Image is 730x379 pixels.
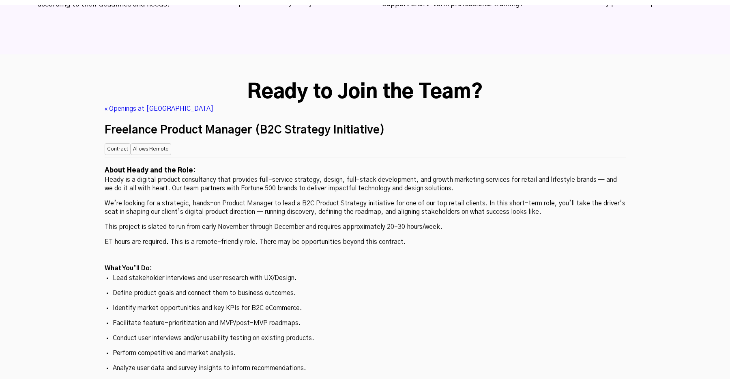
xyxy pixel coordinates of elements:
[113,334,618,342] p: Conduct user interviews and/or usability testing on existing products.
[105,167,195,174] strong: About Heady and the Role:
[113,319,618,327] p: Facilitate feature-prioritization and MVP/post-MVP roadmaps.
[113,349,618,357] p: Perform competitive and market analysis.
[105,176,626,193] p: Heady is a digital product consultancy that provides full-service strategy, design, full-stack de...
[131,143,171,155] small: Allows Remote
[105,223,626,231] p: This project is slated to run from early November through December and requires approximately 20-...
[105,263,626,274] h2: What You’ll Do:
[105,121,626,139] h2: Freelance Product Manager (B2C Strategy Initiative)
[105,199,626,216] p: We’re looking for a strategic, hands-on Product Manager to lead a B2C Product Strategy initiative...
[113,304,618,312] p: Identify market opportunities and key KPIs for B2C eCommerce.
[105,238,626,246] p: ET hours are required. This is a remote-friendly role. There may be opportunities beyond this con...
[113,364,618,373] p: Analyze user data and survey insights to inform recommendations.
[105,143,131,155] small: Contract
[113,289,618,297] p: Define product goals and connect them to business outcomes.
[105,80,626,105] h2: Ready to Join the Team?
[105,106,213,112] a: « Openings at [GEOGRAPHIC_DATA]
[113,274,618,282] p: Lead stakeholder interviews and user research with UX/Design.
